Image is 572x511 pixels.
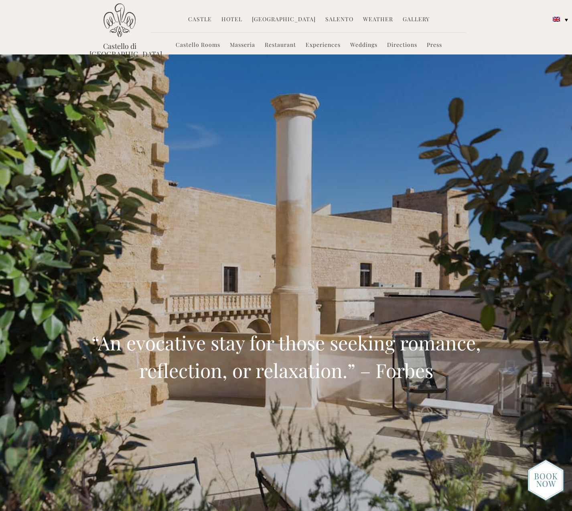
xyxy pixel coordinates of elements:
a: Gallery [403,15,430,24]
a: Press [427,41,442,50]
a: Weddings [350,41,377,50]
a: Weather [363,15,393,24]
img: new-booknow.png [527,459,564,501]
a: Castello Rooms [176,41,220,50]
a: Experiences [306,41,341,50]
img: English [553,17,560,22]
a: [GEOGRAPHIC_DATA] [252,15,316,24]
a: Salento [325,15,353,24]
a: Restaurant [265,41,296,50]
a: Castello di [GEOGRAPHIC_DATA] [89,42,150,58]
a: Castle [188,15,212,24]
img: Castello di Ugento [103,3,136,37]
a: Masseria [230,41,255,50]
a: Directions [387,41,417,50]
span: “An evocative stay for those seeking romance, reflection, or relaxation.” – Forbes [91,330,481,383]
a: Hotel [221,15,242,24]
